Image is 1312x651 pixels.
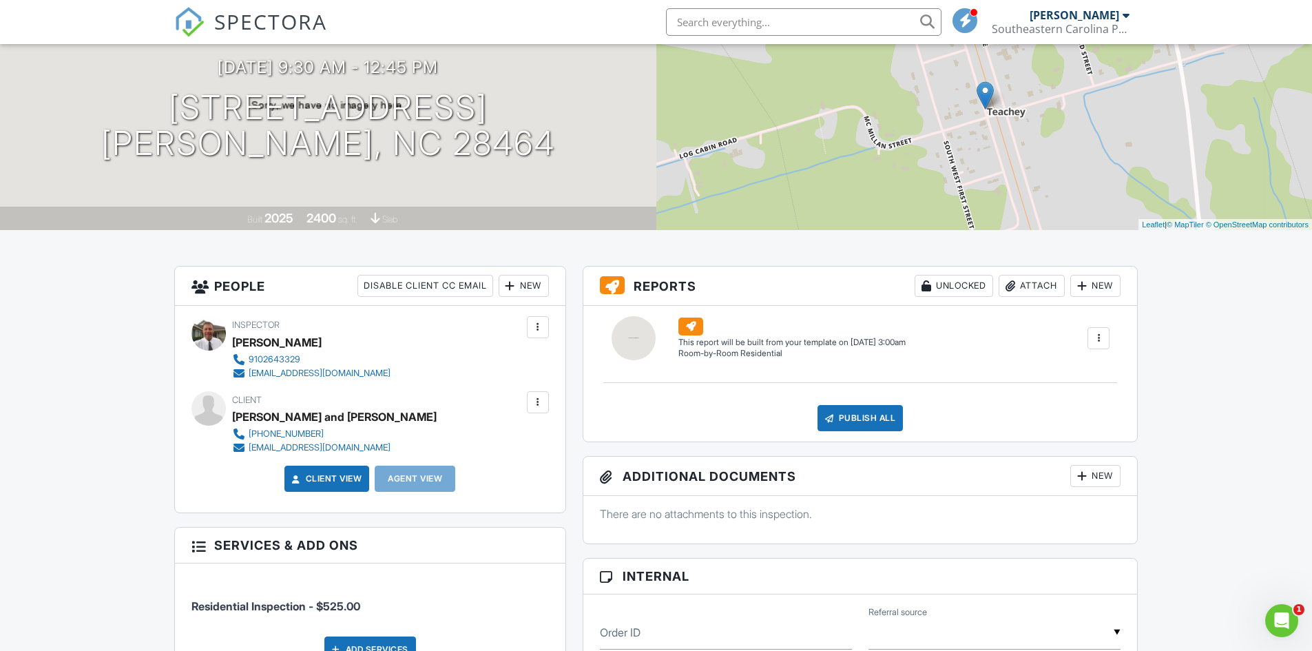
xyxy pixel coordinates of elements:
div: | [1138,219,1312,231]
a: [EMAIL_ADDRESS][DOMAIN_NAME] [232,366,391,380]
a: © OpenStreetMap contributors [1206,220,1309,229]
div: Attach [999,275,1065,297]
a: SPECTORA [174,19,327,48]
span: Built [247,214,262,225]
span: 1 [1293,604,1304,615]
div: [PHONE_NUMBER] [249,428,324,440]
div: [PERSON_NAME] [1030,8,1119,22]
h3: [DATE] 9:30 am - 12:45 pm [218,58,438,76]
div: 2025 [264,211,293,225]
div: Southeastern Carolina Property Inspections [992,22,1129,36]
div: [EMAIL_ADDRESS][DOMAIN_NAME] [249,442,391,453]
li: Service: Residential Inspection [191,574,549,625]
h3: Internal [583,559,1138,595]
div: Publish All [818,405,904,431]
img: The Best Home Inspection Software - Spectora [174,7,205,37]
a: Leaflet [1142,220,1165,229]
h1: [STREET_ADDRESS] [PERSON_NAME], NC 28464 [101,90,555,163]
span: Inspector [232,320,280,330]
span: SPECTORA [214,7,327,36]
span: sq. ft. [338,214,357,225]
label: Referral source [868,606,927,619]
div: New [1070,465,1121,487]
a: © MapTiler [1167,220,1204,229]
div: Disable Client CC Email [357,275,493,297]
label: Order ID [600,625,641,640]
div: This report will be built from your template on [DATE] 3:00am [678,337,906,348]
div: New [1070,275,1121,297]
span: Residential Inspection - $525.00 [191,599,360,613]
div: Room-by-Room Residential [678,348,906,360]
span: Client [232,395,262,405]
h3: People [175,267,565,306]
a: 9102643329 [232,353,391,366]
a: [EMAIL_ADDRESS][DOMAIN_NAME] [232,441,426,455]
h3: Reports [583,267,1138,306]
div: 9102643329 [249,354,300,365]
div: [PERSON_NAME] and [PERSON_NAME] [232,406,437,427]
div: New [499,275,549,297]
span: slab [382,214,397,225]
h3: Additional Documents [583,457,1138,496]
a: [PHONE_NUMBER] [232,427,426,441]
a: Client View [289,472,362,486]
input: Search everything... [666,8,941,36]
div: 2400 [306,211,336,225]
p: There are no attachments to this inspection. [600,506,1121,521]
div: [PERSON_NAME] [232,332,322,353]
iframe: Intercom live chat [1265,604,1298,637]
h3: Services & Add ons [175,528,565,564]
div: [EMAIL_ADDRESS][DOMAIN_NAME] [249,368,391,379]
div: Unlocked [915,275,993,297]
